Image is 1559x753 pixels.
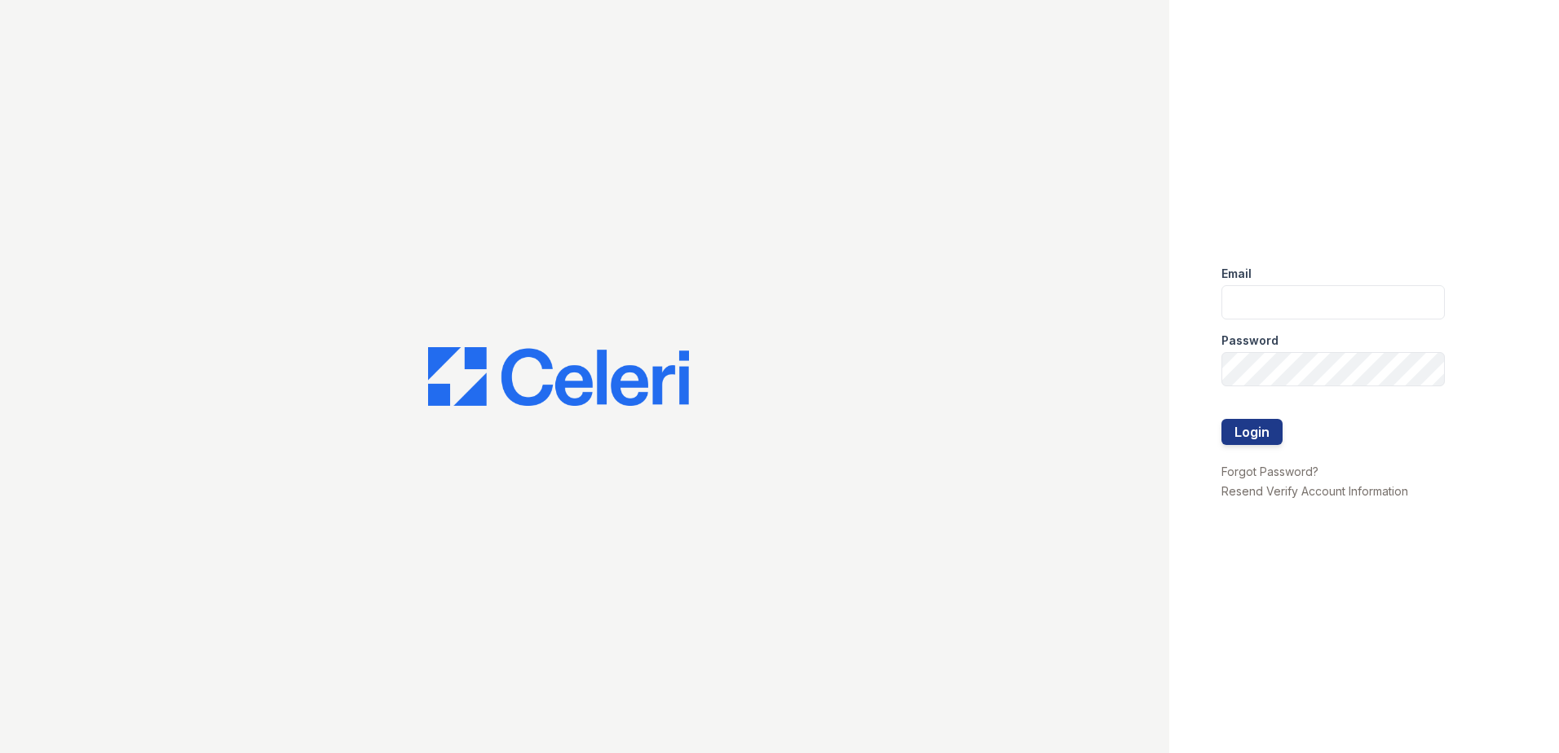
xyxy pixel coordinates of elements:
[428,347,689,406] img: CE_Logo_Blue-a8612792a0a2168367f1c8372b55b34899dd931a85d93a1a3d3e32e68fde9ad4.png
[1221,465,1318,478] a: Forgot Password?
[1221,484,1408,498] a: Resend Verify Account Information
[1221,332,1279,349] label: Password
[1221,266,1252,282] label: Email
[1221,419,1283,445] button: Login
